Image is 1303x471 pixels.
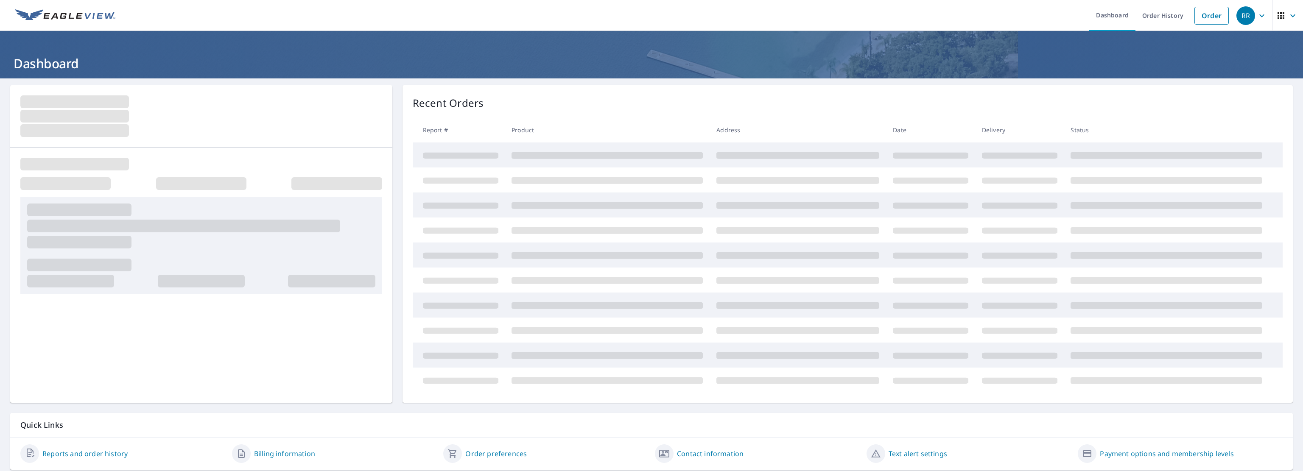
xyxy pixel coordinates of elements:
[677,449,744,459] a: Contact information
[505,117,710,142] th: Product
[1064,117,1269,142] th: Status
[889,449,947,459] a: Text alert settings
[886,117,975,142] th: Date
[15,9,115,22] img: EV Logo
[465,449,527,459] a: Order preferences
[1236,6,1255,25] div: RR
[413,117,505,142] th: Report #
[710,117,886,142] th: Address
[975,117,1064,142] th: Delivery
[10,55,1293,72] h1: Dashboard
[20,420,1283,430] p: Quick Links
[1100,449,1233,459] a: Payment options and membership levels
[413,95,484,111] p: Recent Orders
[1194,7,1229,25] a: Order
[42,449,128,459] a: Reports and order history
[254,449,315,459] a: Billing information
